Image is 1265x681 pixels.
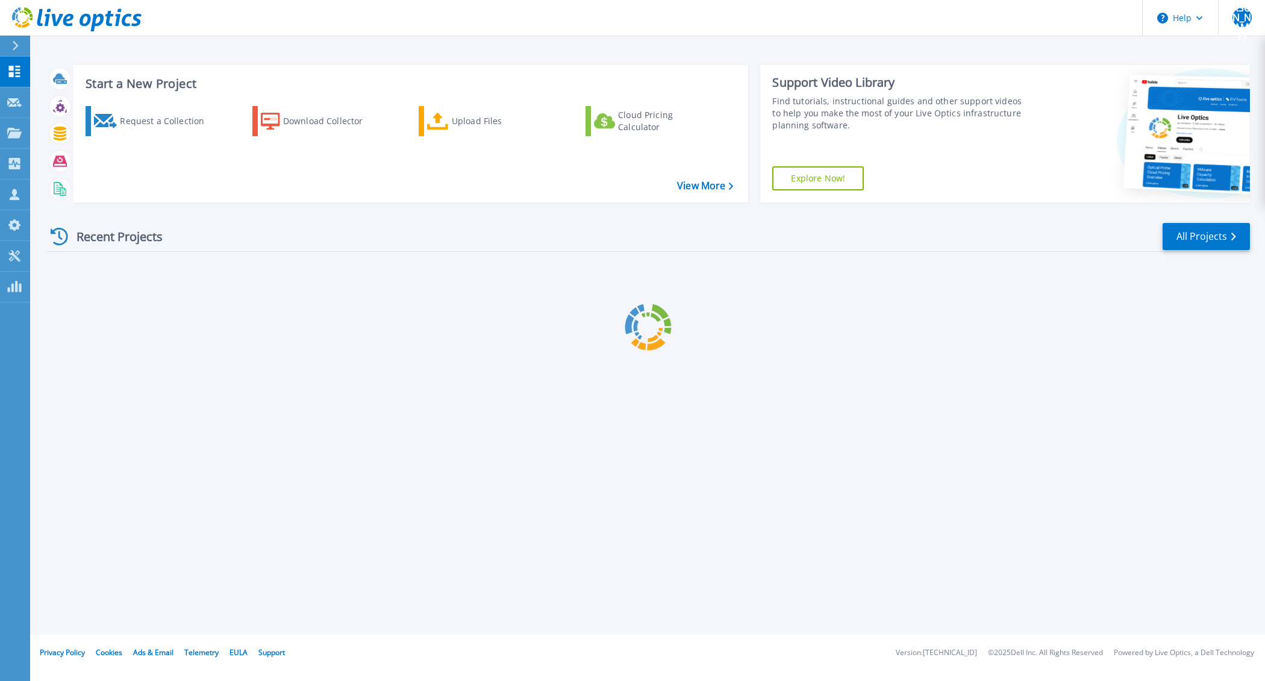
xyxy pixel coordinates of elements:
a: Request a Collection [86,106,220,136]
a: Download Collector [252,106,387,136]
a: Ads & Email [133,647,173,657]
div: Recent Projects [46,222,179,251]
a: Upload Files [419,106,553,136]
div: Upload Files [452,109,548,133]
a: View More [677,180,733,192]
li: © 2025 Dell Inc. All Rights Reserved [988,649,1103,657]
a: Privacy Policy [40,647,85,657]
div: Find tutorials, instructional guides and other support videos to help you make the most of your L... [772,95,1023,131]
a: Explore Now! [772,166,864,190]
a: EULA [230,647,248,657]
div: Download Collector [283,109,379,133]
li: Powered by Live Optics, a Dell Technology [1114,649,1254,657]
h3: Start a New Project [86,77,733,90]
a: All Projects [1163,223,1250,250]
div: Request a Collection [120,109,216,133]
a: Cookies [96,647,122,657]
div: Cloud Pricing Calculator [618,109,714,133]
li: Version: [TECHNICAL_ID] [896,649,977,657]
a: Cloud Pricing Calculator [586,106,720,136]
a: Support [258,647,285,657]
a: Telemetry [184,647,219,657]
div: Support Video Library [772,75,1023,90]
